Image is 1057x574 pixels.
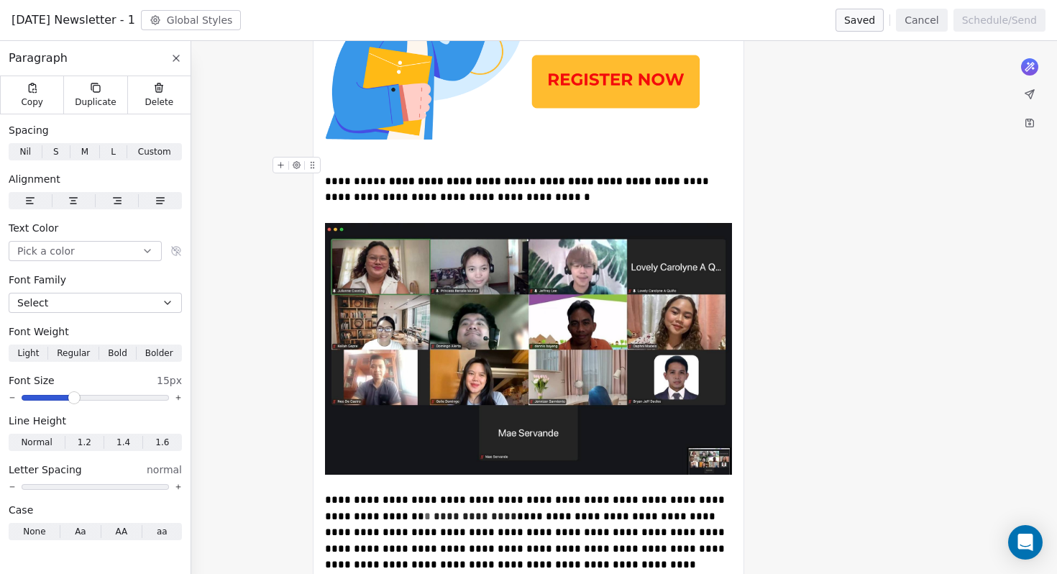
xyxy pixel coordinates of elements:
span: Alignment [9,172,60,186]
span: M [81,145,88,158]
span: aa [157,525,168,538]
span: Regular [57,347,90,360]
span: Case [9,503,33,517]
button: Saved [836,9,884,32]
span: 1.4 [116,436,130,449]
span: L [111,145,116,158]
button: Pick a color [9,241,162,261]
span: Paragraph [9,50,68,67]
span: Font Size [9,373,55,388]
span: Light [17,347,39,360]
span: Font Family [9,273,66,287]
span: [DATE] Newsletter - 1 [12,12,135,29]
span: S [53,145,59,158]
span: 1.6 [155,436,169,449]
span: normal [147,463,182,477]
button: Cancel [896,9,947,32]
span: Nil [19,145,31,158]
span: Letter Spacing [9,463,82,477]
span: Copy [21,96,43,108]
div: Open Intercom Messenger [1008,525,1043,560]
span: Normal [21,436,52,449]
span: AA [115,525,127,538]
span: Bold [108,347,127,360]
span: Duplicate [75,96,116,108]
span: Font Weight [9,324,69,339]
span: Select [17,296,48,310]
span: 15px [157,373,182,388]
span: Aa [75,525,86,538]
span: Spacing [9,123,49,137]
button: Schedule/Send [953,9,1045,32]
span: Delete [145,96,174,108]
span: 1.2 [78,436,91,449]
span: Line Height [9,414,66,428]
button: Global Styles [141,10,242,30]
span: Bolder [145,347,173,360]
span: Text Color [9,221,58,235]
span: Custom [138,145,171,158]
span: None [23,525,45,538]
